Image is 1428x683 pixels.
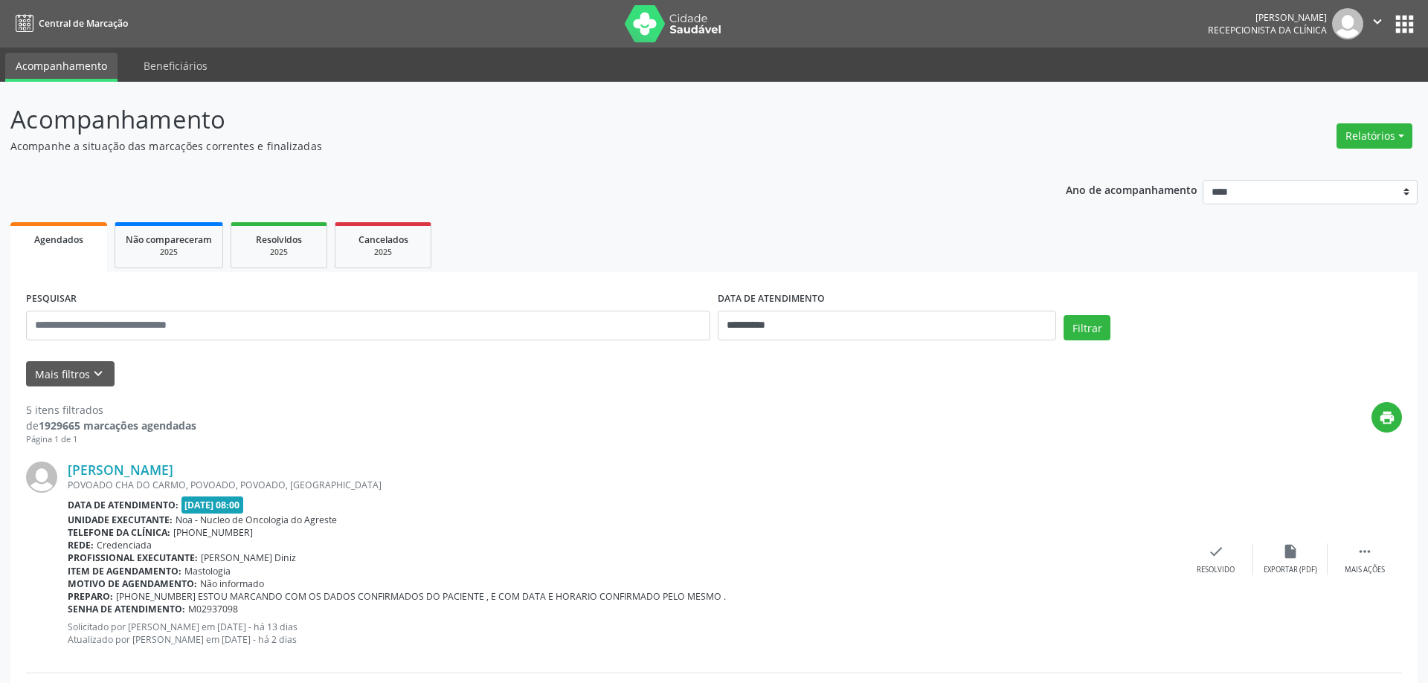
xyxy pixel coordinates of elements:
[68,577,197,590] b: Motivo de agendamento:
[1066,180,1197,198] p: Ano de acompanhamento
[1197,565,1235,575] div: Resolvido
[68,590,113,603] b: Preparo:
[1208,24,1327,36] span: Recepcionista da clínica
[181,496,244,514] span: [DATE] 08:00
[5,53,118,82] a: Acompanhamento
[1208,543,1224,560] i: check
[184,565,231,577] span: Mastologia
[1357,543,1373,560] i: 
[26,361,115,387] button: Mais filtroskeyboard_arrow_down
[68,565,181,577] b: Item de agendamento:
[97,539,152,551] span: Credenciada
[68,621,1179,646] p: Solicitado por [PERSON_NAME] em [DATE] - há 13 dias Atualizado por [PERSON_NAME] em [DATE] - há 2...
[68,603,185,615] b: Senha de atendimento:
[718,288,825,311] label: DATA DE ATENDIMENTO
[26,418,196,433] div: de
[1345,565,1385,575] div: Mais ações
[1332,8,1363,39] img: img
[1282,543,1299,560] i: insert_drive_file
[34,233,83,246] span: Agendados
[68,499,178,511] b: Data de atendimento:
[1369,13,1386,30] i: 
[39,418,196,433] strong: 1929665 marcações agendadas
[68,479,1179,491] div: POVOADO CHA DO CARMO, POVOADO, POVOADO, [GEOGRAPHIC_DATA]
[201,551,296,564] span: [PERSON_NAME] Diniz
[26,462,57,493] img: img
[26,433,196,446] div: Página 1 de 1
[68,526,170,539] b: Telefone da clínica:
[133,53,218,79] a: Beneficiários
[68,462,173,478] a: [PERSON_NAME]
[68,539,94,551] b: Rede:
[68,514,173,526] b: Unidade executante:
[1064,315,1110,340] button: Filtrar
[39,17,128,30] span: Central de Marcação
[346,247,420,258] div: 2025
[1337,123,1412,149] button: Relatórios
[68,551,198,564] b: Profissional executante:
[176,514,337,526] span: Noa - Nucleo de Oncologia do Agreste
[10,101,995,138] p: Acompanhamento
[1208,11,1327,24] div: [PERSON_NAME]
[126,247,212,258] div: 2025
[90,366,106,382] i: keyboard_arrow_down
[1264,565,1317,575] div: Exportar (PDF)
[10,138,995,154] p: Acompanhe a situação das marcações correntes e finalizadas
[1392,11,1418,37] button: apps
[1363,8,1392,39] button: 
[116,590,726,603] span: [PHONE_NUMBER] ESTOU MARCANDO COM OS DADOS CONFIRMADOS DO PACIENTE , E COM DATA E HORARIO CONFIRM...
[10,11,128,36] a: Central de Marcação
[173,526,253,539] span: [PHONE_NUMBER]
[188,603,238,615] span: M02937098
[26,288,77,311] label: PESQUISAR
[126,233,212,246] span: Não compareceram
[1379,410,1395,426] i: print
[256,233,302,246] span: Resolvidos
[1371,402,1402,433] button: print
[26,402,196,418] div: 5 itens filtrados
[242,247,316,258] div: 2025
[200,577,264,590] span: Não informado
[358,233,408,246] span: Cancelados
